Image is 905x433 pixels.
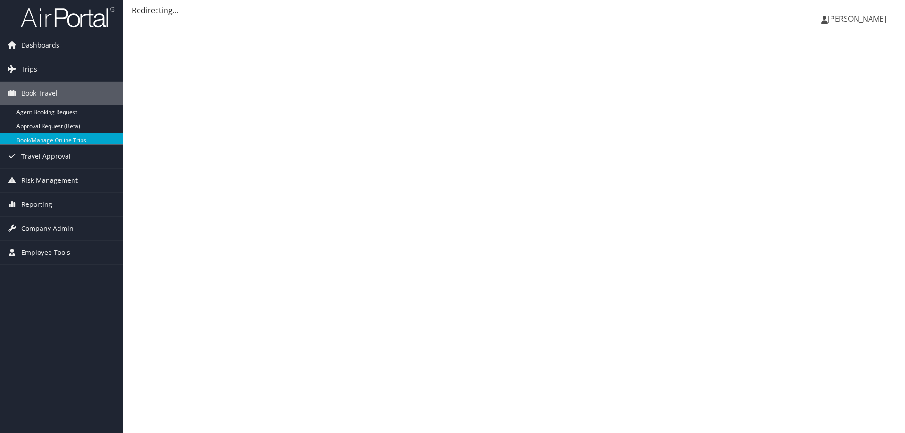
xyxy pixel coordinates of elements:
[21,241,70,264] span: Employee Tools
[21,217,74,240] span: Company Admin
[21,82,58,105] span: Book Travel
[821,5,896,33] a: [PERSON_NAME]
[21,6,115,28] img: airportal-logo.png
[132,5,896,16] div: Redirecting...
[21,33,59,57] span: Dashboards
[21,57,37,81] span: Trips
[828,14,886,24] span: [PERSON_NAME]
[21,193,52,216] span: Reporting
[21,169,78,192] span: Risk Management
[21,145,71,168] span: Travel Approval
